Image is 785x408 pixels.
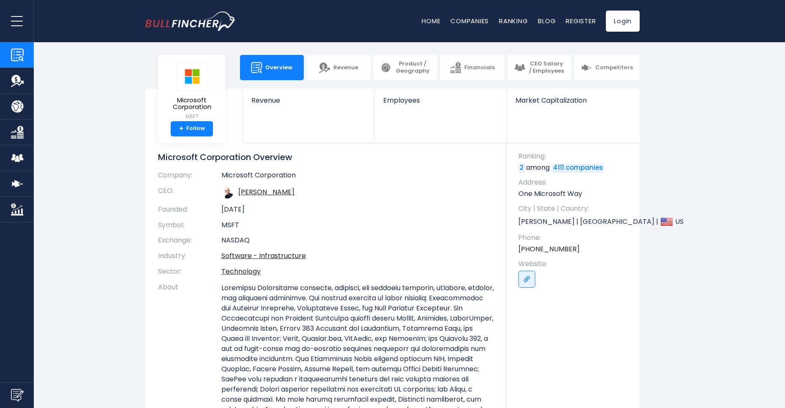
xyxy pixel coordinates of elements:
[307,55,371,80] a: Revenue
[395,60,431,75] span: Product / Geography
[158,233,221,248] th: Exchange:
[595,64,633,71] span: Competitors
[240,55,304,80] a: Overview
[373,55,437,80] a: Product / Geography
[464,64,495,71] span: Financials
[518,178,631,187] span: Address:
[221,187,233,199] img: satya-nadella.jpg
[515,96,630,104] span: Market Capitalization
[518,164,525,172] a: 2
[383,96,498,104] span: Employees
[158,218,221,233] th: Symbol:
[158,202,221,218] th: Founded:
[538,16,556,25] a: Blog
[221,267,261,276] a: Technology
[518,215,631,228] p: [PERSON_NAME] | [GEOGRAPHIC_DATA] | US
[422,16,440,25] a: Home
[574,55,640,80] a: Competitors
[375,89,506,119] a: Employees
[552,164,604,172] a: 4111 companies
[507,55,571,80] a: CEO Salary / Employees
[221,233,494,248] td: NASDAQ
[518,245,580,254] a: [PHONE_NUMBER]
[251,96,366,104] span: Revenue
[158,171,221,183] th: Company:
[518,259,631,269] span: Website:
[221,171,494,183] td: Microsoft Corporation
[507,89,639,119] a: Market Capitalization
[518,271,535,288] a: Go to link
[165,113,219,120] small: MSFT
[221,202,494,218] td: [DATE]
[238,187,294,197] a: ceo
[518,163,631,172] p: among
[158,248,221,264] th: Industry:
[606,11,640,32] a: Login
[171,121,213,136] a: +Follow
[165,97,219,111] span: Microsoft Corporation
[158,183,221,202] th: CEO:
[518,233,631,242] span: Phone:
[158,264,221,280] th: Sector:
[179,125,183,133] strong: +
[518,152,631,161] span: Ranking:
[243,89,374,119] a: Revenue
[518,204,631,213] span: City | State | Country:
[566,16,596,25] a: Register
[518,189,631,199] p: One Microsoft Way
[450,16,489,25] a: Companies
[221,218,494,233] td: MSFT
[164,62,219,121] a: Microsoft Corporation MSFT
[221,251,306,261] a: Software - Infrastructure
[333,64,358,71] span: Revenue
[158,152,494,163] h1: Microsoft Corporation Overview
[145,11,236,31] img: bullfincher logo
[145,11,236,31] a: Go to homepage
[440,55,504,80] a: Financials
[499,16,528,25] a: Ranking
[529,60,564,75] span: CEO Salary / Employees
[265,64,292,71] span: Overview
